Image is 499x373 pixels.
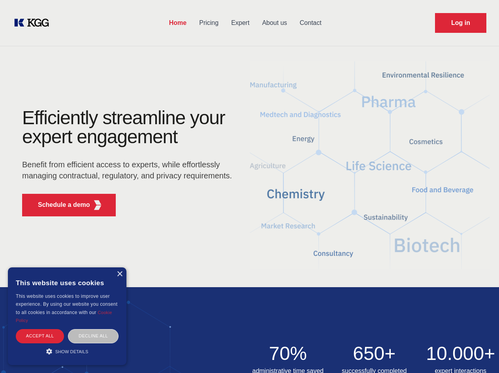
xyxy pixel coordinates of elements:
iframe: Chat Widget [459,335,499,373]
a: Pricing [193,13,225,33]
img: KGG Fifth Element RED [250,51,490,279]
h2: 70% [250,344,327,363]
p: Schedule a demo [38,200,90,210]
button: Schedule a demoKGG Fifth Element RED [22,194,116,216]
span: This website uses cookies to improve user experience. By using our website you consent to all coo... [16,293,117,315]
div: This website uses cookies [16,273,119,292]
p: Benefit from efficient access to experts, while effortlessly managing contractual, regulatory, an... [22,159,237,181]
a: Expert [225,13,256,33]
a: Home [163,13,193,33]
h2: 650+ [336,344,413,363]
span: Show details [55,349,89,354]
a: Cookie Policy [16,310,112,323]
div: Close [117,271,122,277]
div: Accept all [16,329,64,343]
a: Contact [294,13,328,33]
a: KOL Knowledge Platform: Talk to Key External Experts (KEE) [13,17,55,29]
h1: Efficiently streamline your expert engagement [22,108,237,146]
a: About us [256,13,293,33]
img: KGG Fifth Element RED [93,200,103,210]
a: Request Demo [435,13,486,33]
div: Decline all [68,329,119,343]
div: Show details [16,347,119,355]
